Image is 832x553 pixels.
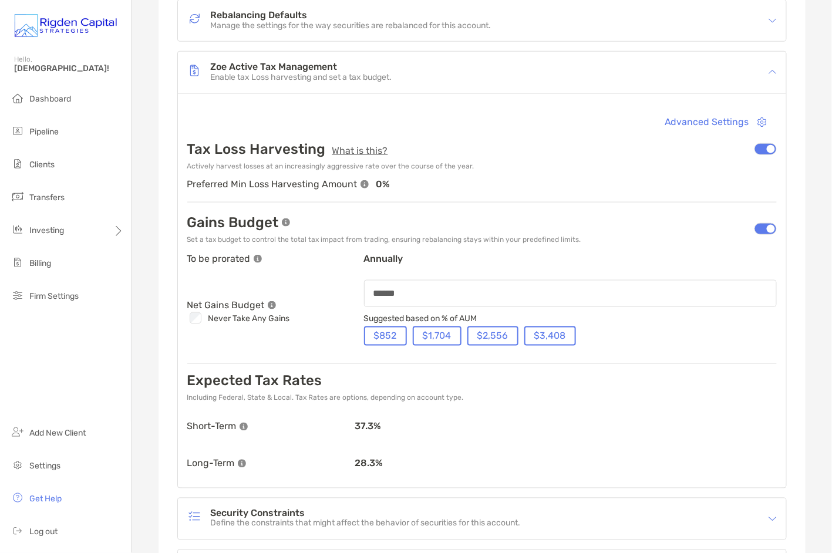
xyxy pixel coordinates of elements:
[656,109,777,135] button: Advanced Settings
[178,498,786,539] div: icon arrowSecurity ConstraintsSecurity ConstraintsDefine the constraints that might affect the be...
[769,68,777,76] img: icon arrow
[187,458,235,469] p: Long-Term
[364,326,407,346] button: $852
[11,124,25,138] img: pipeline icon
[364,314,777,323] p: Suggested based on % of AUM
[29,225,64,235] span: Investing
[361,180,369,188] img: info tooltip
[355,458,777,469] p: 28.3 %
[11,222,25,237] img: investing icon
[211,11,491,21] h4: Rebalancing Defaults
[211,62,392,72] h4: Zoe Active Tax Management
[254,255,262,263] img: info tooltip
[268,301,276,309] img: info tooltip
[11,157,25,171] img: clients icon
[370,178,390,190] p: 0 %
[11,288,25,302] img: firm-settings icon
[29,94,71,104] span: Dashboard
[187,177,358,191] p: Preferred Min Loss Harvesting Amount
[29,494,62,504] span: Get Help
[187,214,279,231] p: Gains Budget
[29,461,60,471] span: Settings
[211,519,521,529] p: Define the constraints that might affect the behavior of securities for this account.
[187,141,326,157] p: Tax Loss Harvesting
[187,12,201,26] img: Rebalancing Defaults
[29,193,65,203] span: Transfers
[413,326,462,346] button: $1,704
[11,524,25,538] img: logout icon
[29,258,51,268] span: Billing
[11,91,25,105] img: dashboard icon
[178,52,786,93] div: icon arrowZoe Active Tax ManagementZoe Active Tax ManagementEnable tax Loss harvesting and set a ...
[282,218,290,227] img: info tooltip
[769,16,777,25] img: icon arrow
[187,162,777,171] p: Actively harvest losses at an increasingly aggressive rate over the course of the year.
[769,515,777,523] img: icon arrow
[11,491,25,505] img: get-help icon
[211,509,521,519] h4: Security Constraints
[11,425,25,439] img: add_new_client icon
[14,5,117,47] img: Zoe Logo
[524,326,576,346] button: $3,408
[187,421,237,432] p: Short-Term
[29,428,86,438] span: Add New Client
[29,291,79,301] span: Firm Settings
[29,127,59,137] span: Pipeline
[11,255,25,269] img: billing icon
[187,299,265,311] p: Net Gains Budget
[14,63,124,73] span: [DEMOGRAPHIC_DATA]!
[208,313,289,323] p: Never Take Any Gains
[11,458,25,472] img: settings icon
[187,253,251,264] p: To be prorated
[238,460,246,468] img: info tooltip
[29,527,58,537] span: Log out
[211,73,392,83] p: Enable tax Loss harvesting and set a tax budget.
[211,21,491,31] p: Manage the settings for the way securities are rebalanced for this account.
[187,63,201,77] img: Zoe Active Tax Management
[11,190,25,204] img: transfers icon
[355,421,777,432] p: 37.3 %
[467,326,518,346] button: $2,556
[187,373,322,389] p: Expected Tax Rates
[187,235,581,244] p: Set a tax budget to control the total tax impact from trading, ensuring rebalancing stays within ...
[364,253,777,273] p: annually
[187,510,201,524] img: Security Constraints
[329,145,392,157] button: What is this?
[29,160,55,170] span: Clients
[187,394,464,403] p: Including Federal, State & Local. Tax Rates are options, depending on account type.
[240,423,248,431] img: info tooltip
